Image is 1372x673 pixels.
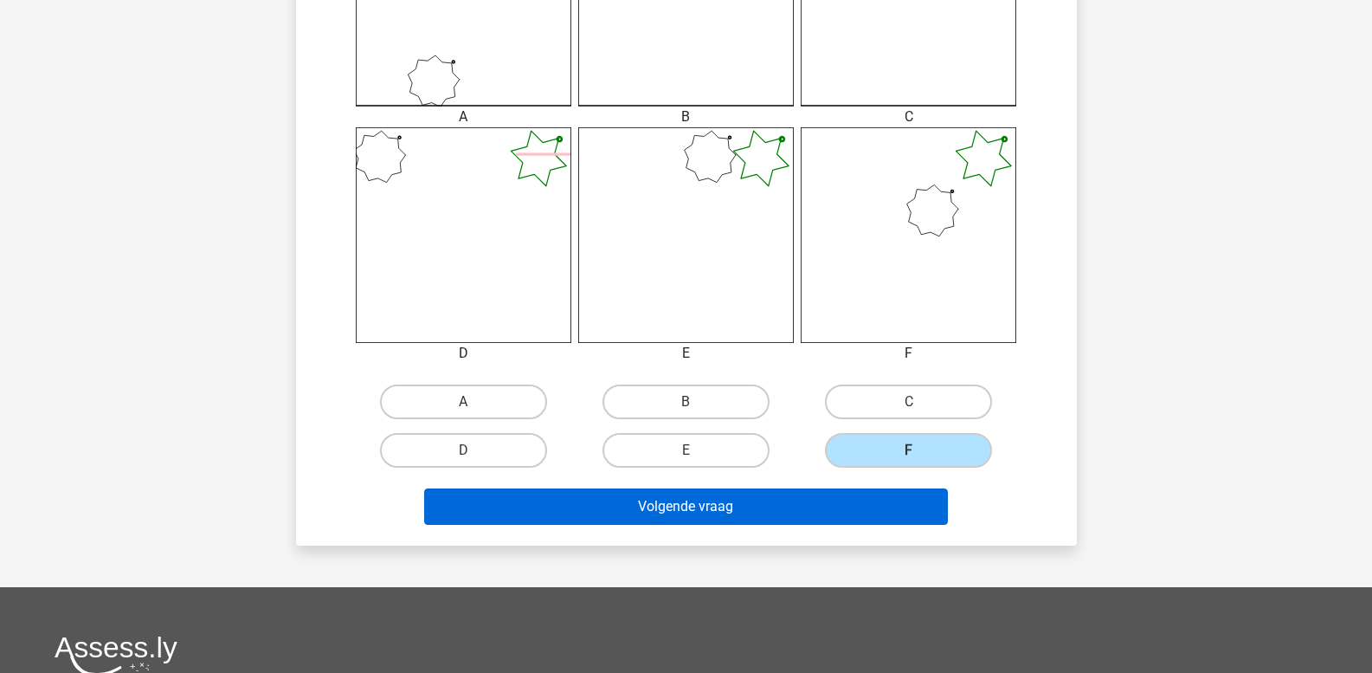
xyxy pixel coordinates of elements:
[424,489,948,525] button: Volgende vraag
[788,343,1029,364] div: F
[380,385,547,419] label: A
[380,433,547,468] label: D
[825,385,992,419] label: C
[602,433,770,468] label: E
[565,107,807,127] div: B
[343,343,584,364] div: D
[602,385,770,419] label: B
[343,107,584,127] div: A
[788,107,1029,127] div: C
[825,433,992,468] label: F
[565,343,807,364] div: E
